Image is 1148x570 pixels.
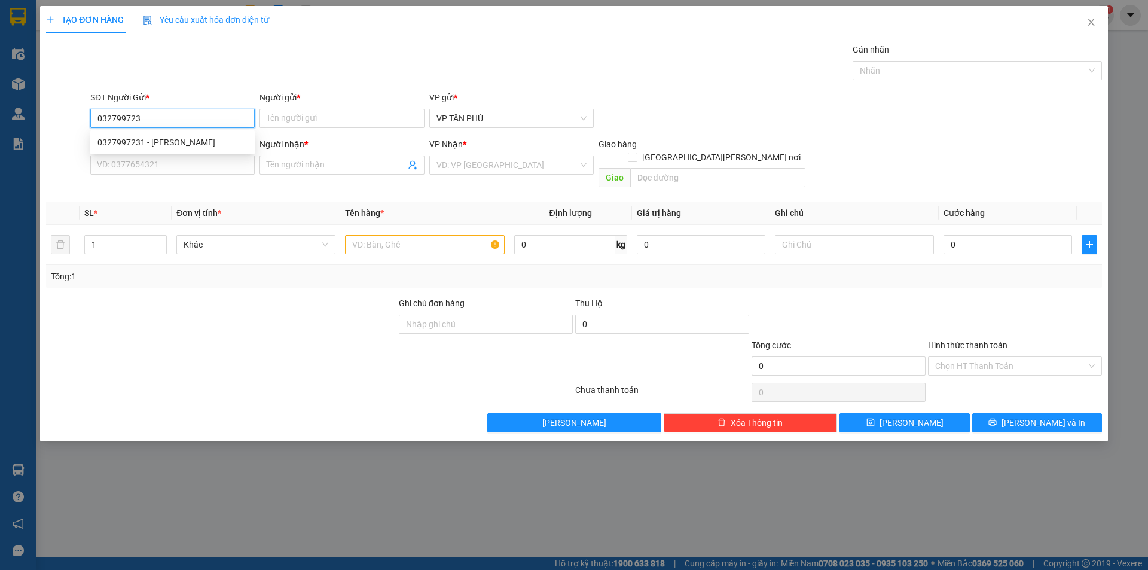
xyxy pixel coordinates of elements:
[574,383,750,404] div: Chưa thanh toán
[770,202,939,225] th: Ghi chú
[599,168,630,187] span: Giao
[542,416,606,429] span: [PERSON_NAME]
[752,340,791,350] span: Tổng cước
[429,91,594,104] div: VP gửi
[1074,6,1108,39] button: Close
[866,418,875,428] span: save
[345,208,384,218] span: Tên hàng
[575,298,603,308] span: Thu Hộ
[259,138,424,151] div: Người nhận
[345,235,504,254] input: VD: Bàn, Ghế
[259,91,424,104] div: Người gửi
[664,413,838,432] button: deleteXóa Thông tin
[1002,416,1085,429] span: [PERSON_NAME] và In
[988,418,997,428] span: printer
[143,15,269,25] span: Yêu cầu xuất hóa đơn điện tử
[143,16,152,25] img: icon
[853,45,889,54] label: Gán nhãn
[399,298,465,308] label: Ghi chú đơn hàng
[46,16,54,24] span: plus
[51,270,443,283] div: Tổng: 1
[775,235,934,254] input: Ghi Chú
[615,235,627,254] span: kg
[1082,240,1097,249] span: plus
[928,340,1007,350] label: Hình thức thanh toán
[637,235,765,254] input: 0
[90,91,255,104] div: SĐT Người Gửi
[717,418,726,428] span: delete
[487,413,661,432] button: [PERSON_NAME]
[637,151,805,164] span: [GEOGRAPHIC_DATA][PERSON_NAME] nơi
[399,315,573,334] input: Ghi chú đơn hàng
[944,208,985,218] span: Cước hàng
[839,413,969,432] button: save[PERSON_NAME]
[972,413,1102,432] button: printer[PERSON_NAME] và In
[630,168,805,187] input: Dọc đường
[408,160,417,170] span: user-add
[880,416,944,429] span: [PERSON_NAME]
[90,133,255,152] div: 0327997231 - THUONG
[184,236,328,254] span: Khác
[176,208,221,218] span: Đơn vị tính
[1086,17,1096,27] span: close
[637,208,681,218] span: Giá trị hàng
[97,136,248,149] div: 0327997231 - [PERSON_NAME]
[51,235,70,254] button: delete
[599,139,637,149] span: Giao hàng
[1082,235,1097,254] button: plus
[46,15,124,25] span: TẠO ĐƠN HÀNG
[84,208,94,218] span: SL
[549,208,592,218] span: Định lượng
[731,416,783,429] span: Xóa Thông tin
[429,139,463,149] span: VP Nhận
[436,109,587,127] span: VP TÂN PHÚ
